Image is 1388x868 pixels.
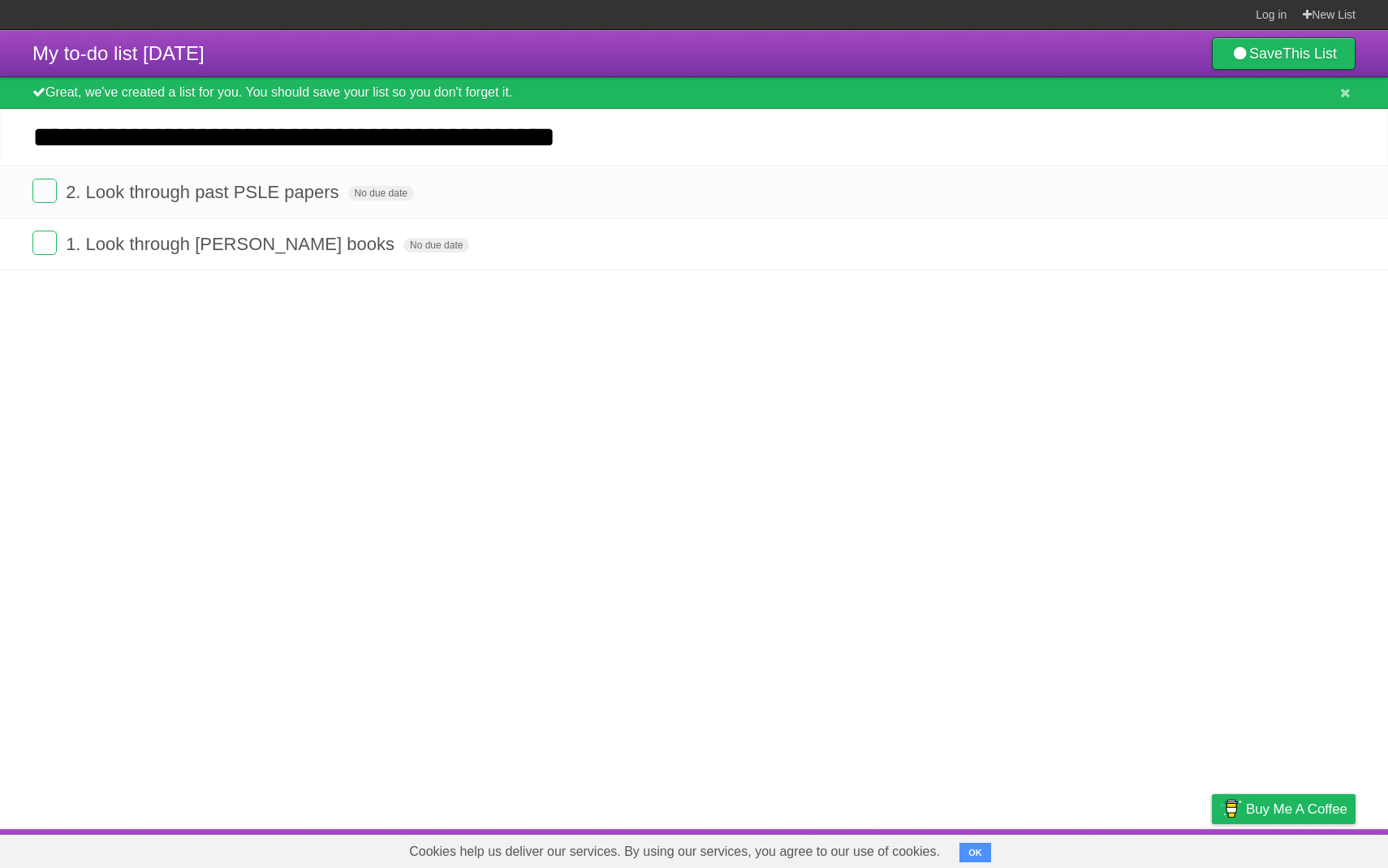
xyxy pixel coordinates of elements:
label: Done [32,231,57,255]
a: Suggest a feature [1253,833,1356,864]
a: Terms [1136,833,1171,864]
span: My to-do list [DATE] [32,42,205,64]
label: Done [32,179,57,203]
span: No due date [403,238,469,253]
img: Buy me a coffee [1220,795,1242,823]
span: 1. Look through [PERSON_NAME] books [66,234,399,254]
span: Buy me a coffee [1246,795,1347,823]
a: SaveThis List [1212,37,1356,70]
span: No due date [348,186,414,201]
a: About [996,833,1030,864]
button: OK [959,843,991,862]
b: This List [1282,45,1337,62]
a: Developers [1050,833,1115,864]
a: Buy me a coffee [1212,794,1356,824]
span: 2. Look through past PSLE papers [66,182,343,202]
a: Privacy [1191,833,1233,864]
span: Cookies help us deliver our services. By using our services, you agree to our use of cookies. [393,836,956,868]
